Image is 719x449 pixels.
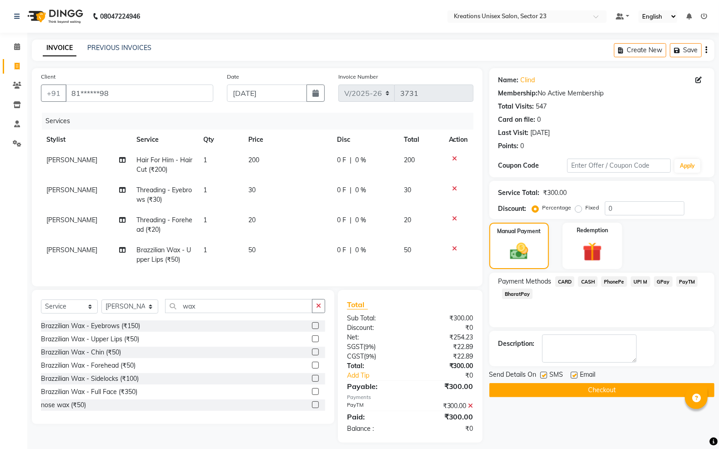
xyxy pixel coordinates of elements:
[248,156,259,164] span: 200
[41,85,66,102] button: +91
[580,370,596,381] span: Email
[340,323,410,333] div: Discount:
[46,186,97,194] span: [PERSON_NAME]
[41,400,86,410] div: nose wax (₹50)
[536,102,547,111] div: 547
[46,246,97,254] span: [PERSON_NAME]
[365,343,374,350] span: 9%
[350,215,352,225] span: |
[347,352,364,360] span: CGST
[347,300,368,309] span: Total
[350,245,352,255] span: |
[23,4,85,29] img: logo
[410,352,480,361] div: ₹22.89
[243,130,332,150] th: Price
[340,342,410,352] div: ( )
[41,73,55,81] label: Client
[355,215,366,225] span: 0 %
[340,333,410,342] div: Net:
[100,4,140,29] b: 08047224946
[42,113,480,130] div: Services
[614,43,666,57] button: Create New
[555,276,575,287] span: CARD
[577,240,608,264] img: _gift.svg
[410,333,480,342] div: ₹254.23
[674,159,700,173] button: Apply
[531,128,550,138] div: [DATE]
[410,342,480,352] div: ₹22.89
[676,276,698,287] span: PayTM
[203,186,207,194] span: 1
[443,130,473,150] th: Action
[41,387,137,397] div: Brazzilian Wax - Full Face (₹350)
[497,227,541,235] label: Manual Payment
[504,241,534,262] img: _cash.svg
[543,188,567,198] div: ₹300.00
[131,130,198,150] th: Service
[404,246,411,254] span: 50
[227,73,239,81] label: Date
[340,371,422,380] a: Add Tip
[578,276,598,287] span: CASH
[498,141,519,151] div: Points:
[567,159,671,173] input: Enter Offer / Coupon Code
[337,215,346,225] span: 0 F
[498,277,552,286] span: Payment Methods
[498,204,527,214] div: Discount:
[203,246,207,254] span: 1
[577,226,608,234] label: Redemption
[248,246,256,254] span: 50
[340,352,410,361] div: ( )
[41,361,136,370] div: Brazzilian Wax - Forehead (₹50)
[410,411,480,422] div: ₹300.00
[340,361,410,371] div: Total:
[203,216,207,224] span: 1
[489,370,537,381] span: Send Details On
[410,361,480,371] div: ₹300.00
[340,401,410,411] div: PayTM
[489,383,714,397] button: Checkout
[410,381,480,392] div: ₹300.00
[670,43,702,57] button: Save
[340,424,410,434] div: Balance :
[398,130,443,150] th: Total
[498,128,529,138] div: Last Visit:
[350,185,352,195] span: |
[337,245,346,255] span: 0 F
[502,289,533,299] span: BharatPay
[366,353,374,360] span: 9%
[498,102,534,111] div: Total Visits:
[198,130,242,150] th: Qty
[410,401,480,411] div: ₹300.00
[248,216,256,224] span: 20
[41,374,139,384] div: Brazzilian Wax - Sidelocks (₹100)
[601,276,627,287] span: PhonePe
[498,89,705,98] div: No Active Membership
[347,394,473,401] div: Payments
[337,155,346,165] span: 0 F
[332,130,398,150] th: Disc
[498,115,536,125] div: Card on file:
[355,185,366,195] span: 0 %
[538,115,541,125] div: 0
[404,156,415,164] span: 200
[203,156,207,164] span: 1
[248,186,256,194] span: 30
[498,339,535,349] div: Description:
[338,73,378,81] label: Invoice Number
[337,185,346,195] span: 0 F
[41,130,131,150] th: Stylist
[404,216,411,224] span: 20
[65,85,213,102] input: Search by Name/Mobile/Email/Code
[41,334,139,344] div: Brazzilian Wax - Upper Lips (₹50)
[543,204,572,212] label: Percentage
[498,75,519,85] div: Name:
[340,381,410,392] div: Payable:
[340,411,410,422] div: Paid:
[136,246,191,264] span: Brazzilian Wax - Upper Lips (₹50)
[498,161,568,170] div: Coupon Code
[340,314,410,323] div: Sub Total:
[410,314,480,323] div: ₹300.00
[87,44,151,52] a: PREVIOUS INVOICES
[46,156,97,164] span: [PERSON_NAME]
